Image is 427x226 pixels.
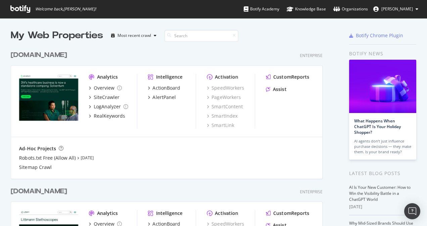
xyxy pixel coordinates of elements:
a: CustomReports [266,210,309,217]
a: Botify Chrome Plugin [349,32,403,39]
a: AI Is Your New Customer: How to Win the Visibility Battle in a ChatGPT World [349,184,411,202]
a: ActionBoard [148,84,180,91]
div: Most recent crawl [117,34,151,38]
a: [DATE] [81,155,94,161]
a: SiteCrawler [89,94,120,101]
div: My Web Properties [11,29,103,42]
a: SpeedWorkers [207,84,244,91]
button: [PERSON_NAME] [368,4,424,14]
a: SmartIndex [207,113,237,119]
div: Overview [94,84,114,91]
input: Search [164,30,238,42]
div: Enterprise [300,53,323,58]
div: LogAnalyzer [94,103,121,110]
div: SiteCrawler [94,94,120,101]
div: CustomReports [273,74,309,80]
a: Overview [89,84,122,91]
div: Analytics [97,74,118,80]
div: Intelligence [156,74,183,80]
div: Activation [215,74,238,80]
button: Most recent crawl [108,30,159,41]
a: Assist [266,86,286,93]
div: Botify Academy [244,6,279,12]
a: What Happens When ChatGPT Is Your Holiday Shopper? [354,118,401,135]
div: Intelligence [156,210,183,217]
div: Latest Blog Posts [349,170,416,177]
a: CustomReports [266,74,309,80]
div: AlertPanel [153,94,176,101]
div: Activation [215,210,238,217]
div: CustomReports [273,210,309,217]
div: Analytics [97,210,118,217]
div: RealKeywords [94,113,125,119]
img: solventum.com [19,74,78,121]
img: What Happens When ChatGPT Is Your Holiday Shopper? [349,60,416,113]
div: Ad-Hoc Projects [19,145,56,152]
a: LogAnalyzer [89,103,128,110]
div: [DOMAIN_NAME] [11,186,67,196]
a: Robots.txt Free (Allow All) [19,155,76,161]
a: Sitemap Crawl [19,164,52,171]
div: Botify Chrome Plugin [356,32,403,39]
div: Enterprise [300,189,323,194]
a: [DOMAIN_NAME] [11,50,70,60]
div: Open Intercom Messenger [404,203,420,219]
span: Przemyslaw Jurga [381,6,413,12]
a: PageWorkers [207,94,241,101]
div: Assist [273,86,286,93]
span: Welcome back, [PERSON_NAME] ! [35,6,96,12]
div: ActionBoard [153,84,180,91]
div: AI agents don’t just influence purchase decisions — they make them. Is your brand ready? [354,138,411,155]
a: AlertPanel [148,94,176,101]
a: SmartContent [207,103,243,110]
a: [DOMAIN_NAME] [11,186,70,196]
a: RealKeywords [89,113,125,119]
div: Botify news [349,50,416,57]
div: [DOMAIN_NAME] [11,50,67,60]
div: Knowledge Base [287,6,326,12]
a: SmartLink [207,122,234,129]
div: [DATE] [349,204,416,210]
div: Organizations [333,6,368,12]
